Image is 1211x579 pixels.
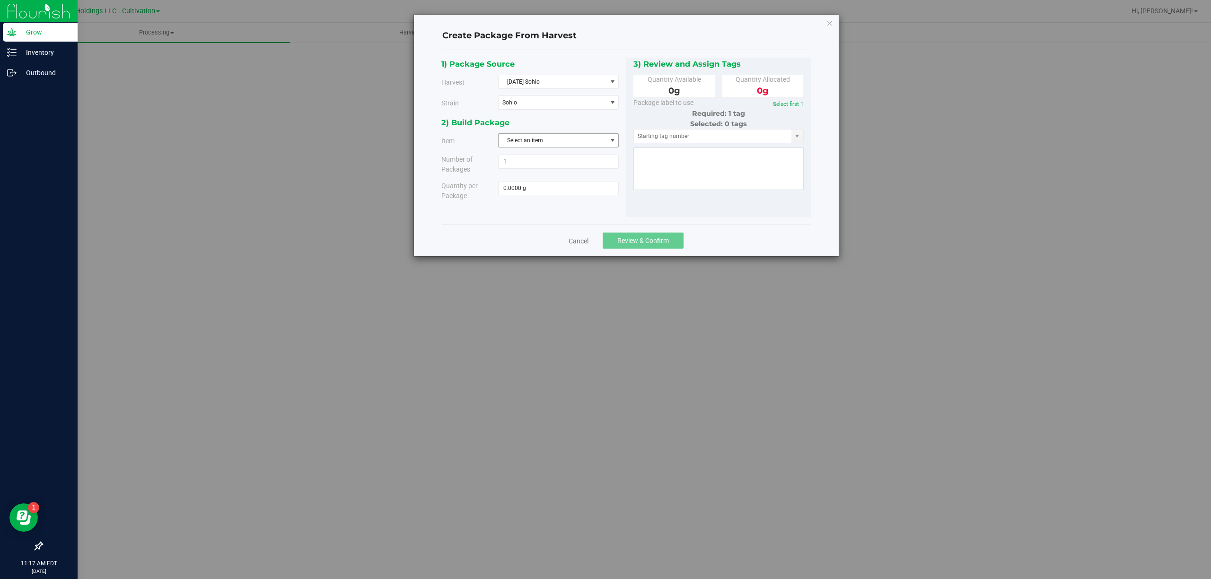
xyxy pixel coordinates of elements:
h4: Create Package From Harvest [442,30,810,42]
input: 0.0000 g [499,181,618,195]
span: Quantity Allocated [736,76,790,83]
span: 3) Review and Assign Tags [633,59,741,69]
input: Starting tag number [634,130,792,143]
span: g [763,86,769,96]
span: Item [441,138,455,145]
span: Selected: 0 tags [690,120,747,128]
a: Select first 1 [773,101,804,107]
span: Sohio [502,99,599,106]
span: select [791,130,803,143]
span: Quantity per Package [441,182,478,199]
p: Grow [17,26,73,38]
span: Review & Confirm [617,237,669,244]
span: 0 [668,86,680,96]
span: Harvest [441,78,465,86]
iframe: Resource center [9,503,38,532]
span: g [674,86,680,96]
span: 2) Build Package [441,118,509,127]
a: Cancel [569,236,588,246]
span: 1) Package Source [441,59,515,69]
span: 0 [757,86,769,96]
span: Quantity Available [648,76,701,83]
p: [DATE] [4,568,73,575]
span: Required: 1 tag [692,109,745,118]
span: Select an item [499,134,606,147]
span: select [606,75,618,88]
span: Package label to use [633,99,693,106]
span: select [606,96,618,109]
input: 1 [499,155,618,168]
span: select [606,134,618,147]
span: Strain [441,99,459,107]
p: 11:17 AM EDT [4,559,73,568]
span: Number of Packages [441,156,473,173]
p: Inventory [17,47,73,58]
p: Outbound [17,67,73,78]
button: Review & Confirm [603,233,684,249]
iframe: Resource center unread badge [28,502,39,513]
inline-svg: Outbound [7,68,17,78]
inline-svg: Grow [7,27,17,37]
inline-svg: Inventory [7,48,17,57]
span: [DATE] Sohio [499,75,606,88]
